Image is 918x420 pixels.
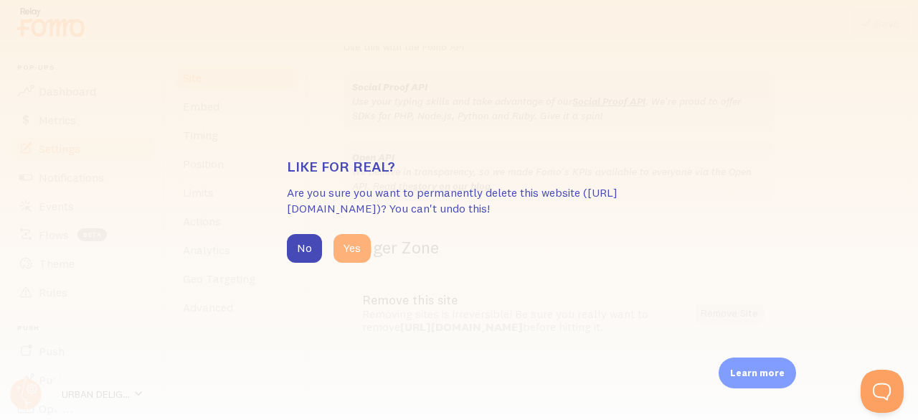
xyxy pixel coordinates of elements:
button: Yes [333,234,371,263]
button: No [287,234,322,263]
p: Learn more [730,366,785,380]
iframe: Help Scout Beacon - Open [861,370,904,413]
div: Learn more [719,358,796,388]
p: Are you sure you want to permanently delete this website ([URL][DOMAIN_NAME])? You can't undo this! [287,185,631,218]
h3: Like for real? [287,157,631,176]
